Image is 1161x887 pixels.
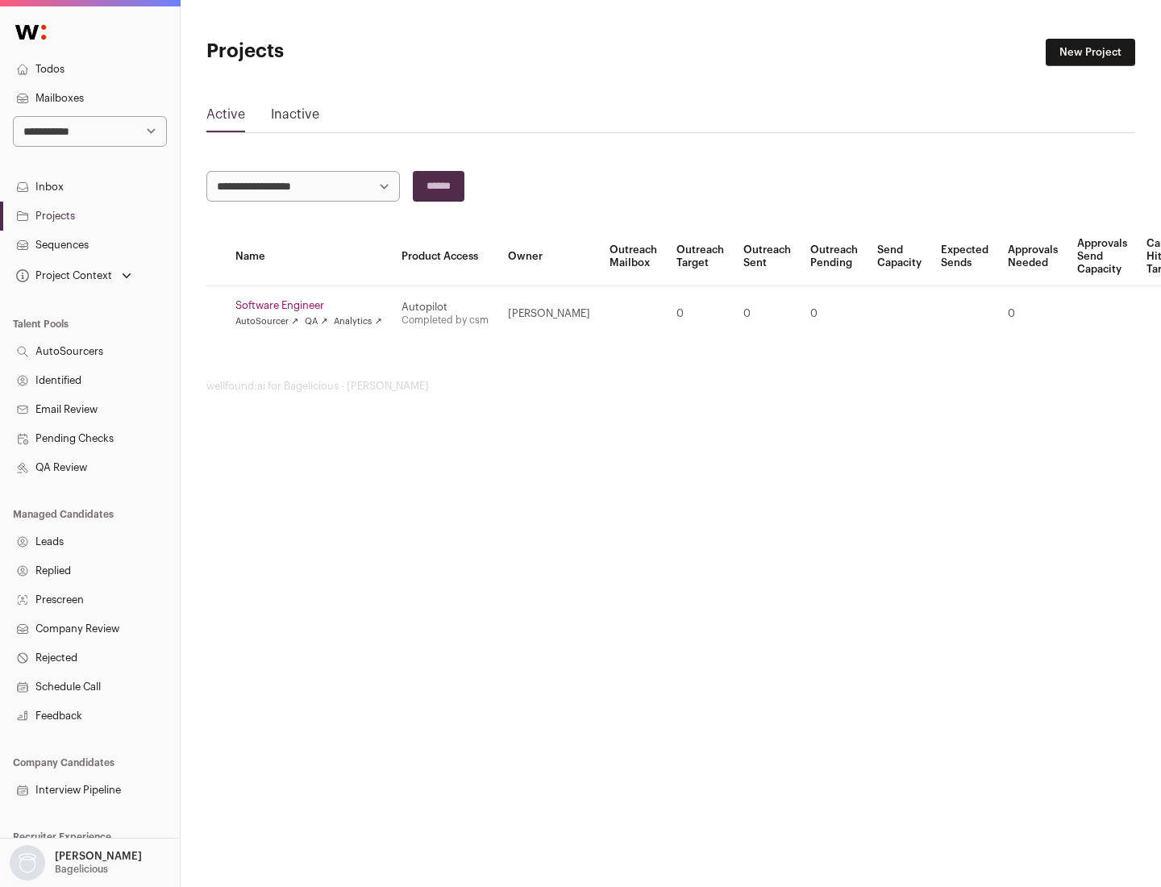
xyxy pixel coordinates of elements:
[931,227,998,286] th: Expected Sends
[392,227,498,286] th: Product Access
[402,315,489,325] a: Completed by csm
[235,315,298,328] a: AutoSourcer ↗
[235,299,382,312] a: Software Engineer
[305,315,327,328] a: QA ↗
[600,227,667,286] th: Outreach Mailbox
[6,845,145,881] button: Open dropdown
[13,264,135,287] button: Open dropdown
[10,845,45,881] img: nopic.png
[1067,227,1137,286] th: Approvals Send Capacity
[801,227,868,286] th: Outreach Pending
[1046,39,1135,66] a: New Project
[801,286,868,342] td: 0
[206,39,516,65] h1: Projects
[271,105,319,131] a: Inactive
[498,227,600,286] th: Owner
[998,286,1067,342] td: 0
[402,301,489,314] div: Autopilot
[498,286,600,342] td: [PERSON_NAME]
[206,105,245,131] a: Active
[13,269,112,282] div: Project Context
[206,380,1135,393] footer: wellfound:ai for Bagelicious - [PERSON_NAME]
[667,227,734,286] th: Outreach Target
[734,286,801,342] td: 0
[998,227,1067,286] th: Approvals Needed
[734,227,801,286] th: Outreach Sent
[868,227,931,286] th: Send Capacity
[55,850,142,863] p: [PERSON_NAME]
[6,16,55,48] img: Wellfound
[667,286,734,342] td: 0
[226,227,392,286] th: Name
[334,315,381,328] a: Analytics ↗
[55,863,108,876] p: Bagelicious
